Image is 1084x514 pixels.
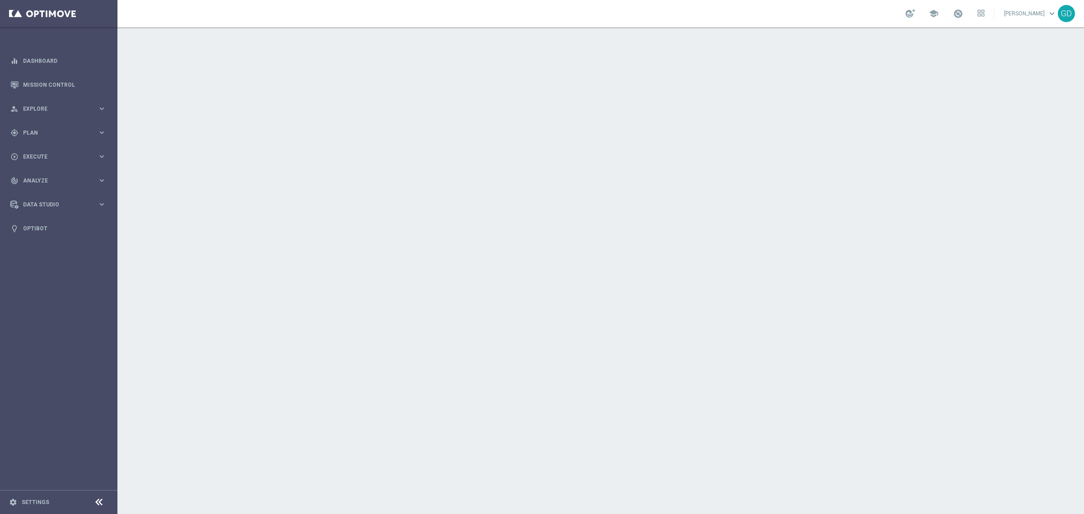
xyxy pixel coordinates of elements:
[23,178,98,183] span: Analyze
[10,225,107,232] button: lightbulb Optibot
[10,201,107,208] button: Data Studio keyboard_arrow_right
[10,105,107,112] button: person_search Explore keyboard_arrow_right
[1047,9,1057,19] span: keyboard_arrow_down
[98,176,106,185] i: keyboard_arrow_right
[23,154,98,159] span: Execute
[98,128,106,137] i: keyboard_arrow_right
[10,105,19,113] i: person_search
[10,129,19,137] i: gps_fixed
[929,9,939,19] span: school
[23,106,98,112] span: Explore
[10,57,107,65] button: equalizer Dashboard
[23,130,98,136] span: Plan
[10,49,106,73] div: Dashboard
[10,73,106,97] div: Mission Control
[10,81,107,89] button: Mission Control
[10,105,98,113] div: Explore
[23,216,106,240] a: Optibot
[23,49,106,73] a: Dashboard
[10,177,19,185] i: track_changes
[1003,7,1058,20] a: [PERSON_NAME]keyboard_arrow_down
[10,153,98,161] div: Execute
[10,216,106,240] div: Optibot
[98,152,106,161] i: keyboard_arrow_right
[10,177,107,184] button: track_changes Analyze keyboard_arrow_right
[10,153,107,160] button: play_circle_outline Execute keyboard_arrow_right
[22,500,49,505] a: Settings
[10,177,98,185] div: Analyze
[23,202,98,207] span: Data Studio
[10,201,98,209] div: Data Studio
[9,498,17,506] i: settings
[10,57,19,65] i: equalizer
[10,129,98,137] div: Plan
[98,200,106,209] i: keyboard_arrow_right
[10,129,107,136] button: gps_fixed Plan keyboard_arrow_right
[10,224,19,233] i: lightbulb
[10,153,19,161] i: play_circle_outline
[1058,5,1075,22] div: GD
[23,73,106,97] a: Mission Control
[98,104,106,113] i: keyboard_arrow_right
